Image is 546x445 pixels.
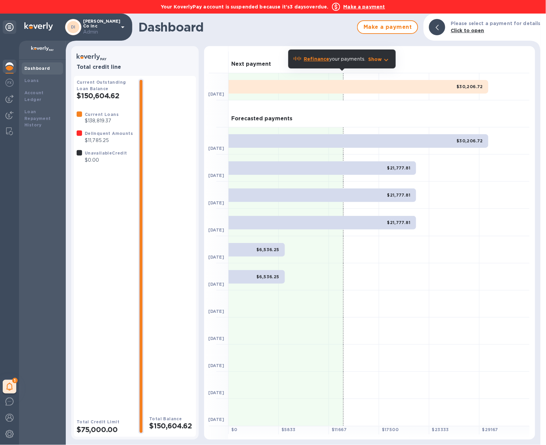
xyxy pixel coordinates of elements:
[77,420,119,425] b: Total Credit Limit
[161,4,328,9] b: Your KoverlyPay account is suspended because it’s 3 days overdue.
[71,24,76,29] b: DI
[12,378,18,383] span: 1
[208,282,224,287] b: [DATE]
[208,173,224,178] b: [DATE]
[208,363,224,368] b: [DATE]
[77,92,133,100] h2: $150,604.62
[5,79,14,87] img: Foreign exchange
[432,427,449,432] b: $ 23333
[231,61,271,67] h3: Next payment
[208,146,224,151] b: [DATE]
[77,426,133,434] h2: $75,000.00
[304,56,329,62] b: Refinance
[231,427,237,432] b: $ 0
[85,150,127,156] b: Unavailable Credit
[368,56,382,63] p: Show
[357,20,418,34] button: Make a payment
[482,427,498,432] b: $ 29167
[24,66,50,71] b: Dashboard
[304,56,366,63] p: your payments.
[256,247,279,252] b: $6,536.25
[281,427,296,432] b: $ 5833
[208,92,224,97] b: [DATE]
[208,255,224,260] b: [DATE]
[83,28,117,36] p: Admin
[24,90,44,102] b: Account Ledger
[138,20,354,34] h1: Dashboard
[85,137,133,144] p: $11,785.25
[85,131,133,136] b: Delinquent Amounts
[451,21,541,26] b: Please select a payment for details
[77,64,193,70] h3: Total credit line
[149,417,182,422] b: Total Balance
[208,336,224,341] b: [DATE]
[387,193,411,198] b: $21,777.81
[83,19,117,36] p: [PERSON_NAME] Co inc
[24,78,39,83] b: Loans
[149,422,193,430] h2: $150,604.62
[451,28,484,33] b: Click to open
[387,220,411,225] b: $21,777.81
[456,84,483,89] b: $30,206.72
[3,20,16,34] div: Unpin categories
[256,274,279,279] b: $6,536.25
[382,427,398,432] b: $ 17500
[208,227,224,232] b: [DATE]
[85,117,119,124] p: $138,819.37
[456,138,483,143] b: $30,206.72
[77,80,126,91] b: Current Outstanding Loan Balance
[208,200,224,205] b: [DATE]
[24,109,51,128] b: Loan Repayment History
[363,23,412,31] span: Make a payment
[208,309,224,314] b: [DATE]
[24,22,53,31] img: Logo
[332,427,347,432] b: $ 11667
[208,417,224,422] b: [DATE]
[208,390,224,395] b: [DATE]
[387,165,411,170] b: $21,777.81
[368,56,390,63] button: Show
[231,116,292,122] h3: Forecasted payments
[85,157,127,164] p: $0.00
[85,112,119,117] b: Current Loans
[344,4,385,9] b: Make a payment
